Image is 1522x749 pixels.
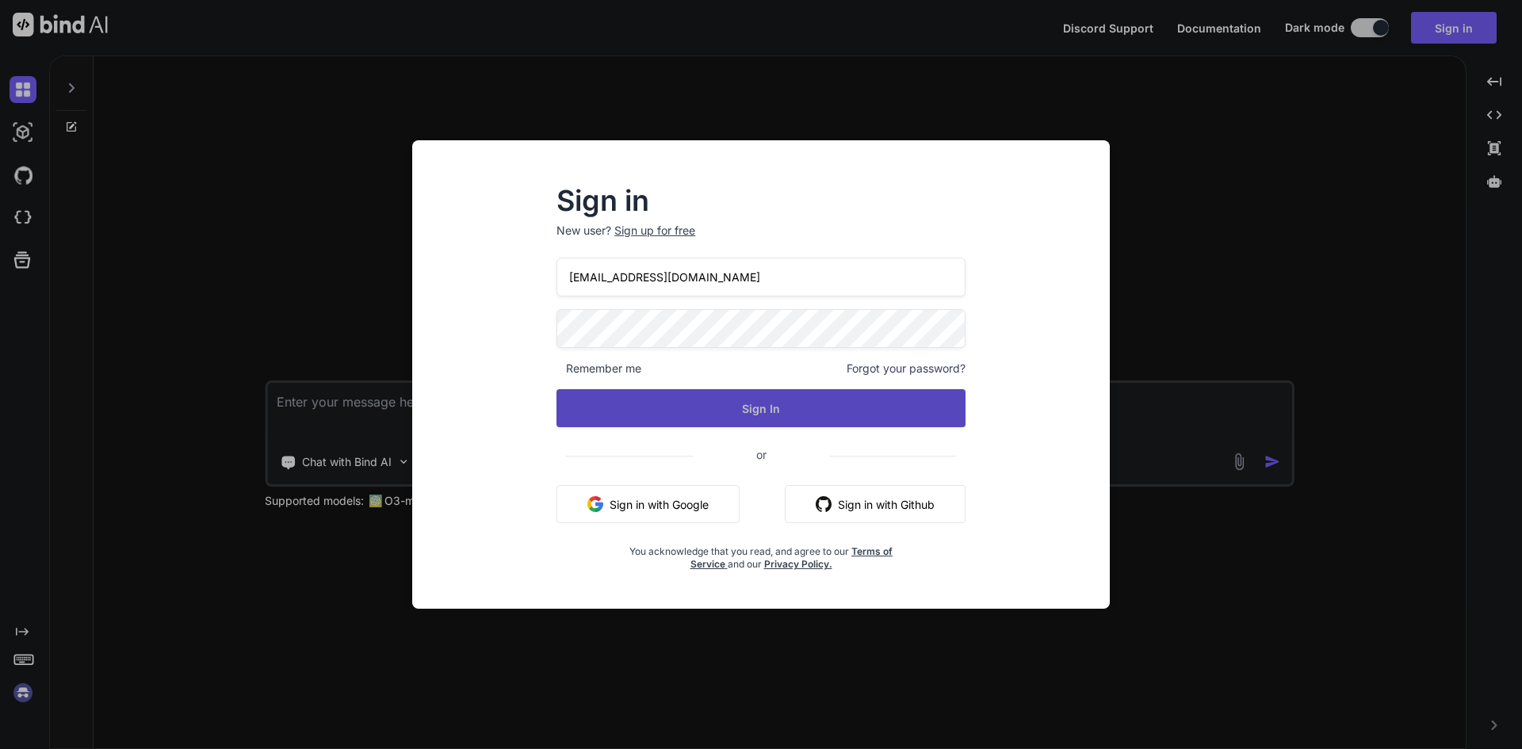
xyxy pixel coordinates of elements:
[556,361,641,376] span: Remember me
[693,435,830,474] span: or
[556,389,966,427] button: Sign In
[690,545,893,570] a: Terms of Service
[614,223,695,239] div: Sign up for free
[556,188,966,213] h2: Sign in
[556,258,966,296] input: Login or Email
[816,496,832,512] img: github
[847,361,966,376] span: Forgot your password?
[556,223,966,258] p: New user?
[587,496,603,512] img: google
[785,485,966,523] button: Sign in with Github
[764,558,832,570] a: Privacy Policy.
[625,536,897,571] div: You acknowledge that you read, and agree to our and our
[556,485,740,523] button: Sign in with Google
